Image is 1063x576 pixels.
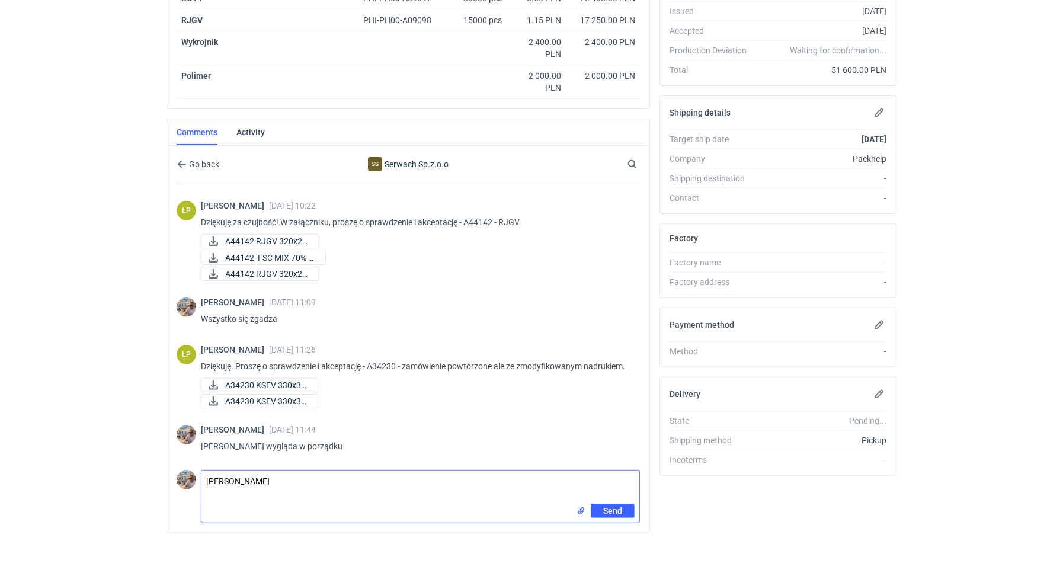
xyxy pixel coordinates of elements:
div: Company [670,153,756,165]
div: Factory name [670,257,756,268]
img: Michał Palasek [177,470,196,489]
img: Michał Palasek [177,297,196,317]
div: Packhelp [756,153,886,165]
div: Factory address [670,276,756,288]
figcaption: ŁP [177,345,196,364]
div: A44142 RJGV 320x220x105xE str zew.pdf [201,234,319,248]
div: 1.15 PLN [511,14,561,26]
div: Shipping destination [670,172,756,184]
div: 2 400.00 PLN [511,36,561,60]
div: - [756,276,886,288]
div: 2 000.00 PLN [511,70,561,94]
a: Comments [177,119,217,145]
p: Wszystko się zgadza [201,312,630,326]
div: A34230 KSEV 330x330x130xE str zew.pdf [201,394,318,408]
span: [DATE] 11:26 [269,345,316,354]
span: [DATE] 11:44 [269,425,316,434]
div: Total [670,64,756,76]
h2: Factory [670,233,698,243]
div: A44142 RJGV 320x220x105xE str wew.pdf [201,267,319,281]
span: A34230 KSEV 330x33... [225,395,308,408]
h2: Shipping details [670,108,731,117]
span: [PERSON_NAME] [201,201,269,210]
div: Łukasz Postawa [177,201,196,220]
div: - [756,172,886,184]
button: Edit shipping details [872,105,886,120]
button: Send [591,504,635,518]
a: Activity [236,119,265,145]
div: Incoterms [670,454,756,466]
img: Michał Palasek [177,425,196,444]
div: Serwach Sp.z.o.o [368,157,382,171]
strong: [DATE] [862,135,886,144]
a: A34230 KSEV 330x33... [201,378,318,392]
a: A34230 KSEV 330x33... [201,394,318,408]
button: Edit delivery details [872,387,886,401]
p: Dziękuję za czujność! W załączniku, proszę o sprawdzenie i akceptację - A44142 - RJGV [201,215,630,229]
em: Waiting for confirmation... [790,44,886,56]
figcaption: SS [368,157,382,171]
span: [PERSON_NAME] [201,345,269,354]
div: 17 250.00 PLN [571,14,635,26]
textarea: [PERSON_NAME] [201,471,639,504]
div: Łukasz Postawa [177,345,196,364]
div: A34230 KSEV 330x330x130xE str wew.pdf [201,378,318,392]
div: 2 000.00 PLN [571,70,635,82]
div: [DATE] [756,5,886,17]
span: [PERSON_NAME] [201,425,269,434]
div: Production Deviation [670,44,756,56]
em: Pending... [849,416,886,425]
span: [PERSON_NAME] [201,297,269,307]
a: RJGV [181,15,203,25]
span: [DATE] 10:22 [269,201,316,210]
input: Search [625,157,663,171]
div: 2 400.00 PLN [571,36,635,48]
div: 15000 pcs [447,9,507,31]
a: A44142 RJGV 320x22... [201,234,319,248]
div: A44142_FSC MIX 70% R397283742_RJGV_2025-10-02.pdf [201,251,319,265]
div: Issued [670,5,756,17]
div: PHI-PH00-A09098 [363,14,443,26]
a: A44142_FSC MIX 70% R... [201,251,326,265]
div: 51 600.00 PLN [756,64,886,76]
div: State [670,415,756,427]
figcaption: ŁP [177,201,196,220]
div: - [756,345,886,357]
div: Serwach Sp.z.o.o [311,157,505,171]
p: [PERSON_NAME] wygląda w porządku [201,439,630,453]
div: - [756,454,886,466]
a: A44142 RJGV 320x22... [201,267,319,281]
span: Send [603,507,622,515]
div: Contact [670,192,756,204]
button: Go back [177,157,220,171]
span: A44142_FSC MIX 70% R... [225,251,316,264]
span: A34230 KSEV 330x33... [225,379,308,392]
span: [DATE] 11:09 [269,297,316,307]
div: Pickup [756,434,886,446]
span: A44142 RJGV 320x22... [225,235,309,248]
span: Go back [187,160,219,168]
div: Shipping method [670,434,756,446]
strong: Polimer [181,71,211,81]
h2: Payment method [670,320,734,329]
div: - [756,257,886,268]
div: Target ship date [670,133,756,145]
p: Dziękuję. Proszę o sprawdzenie i akceptację - A34230 - zamówienie powtórzone ale ze zmodyfikowany... [201,359,630,373]
h2: Delivery [670,389,700,399]
div: Accepted [670,25,756,37]
div: [DATE] [756,25,886,37]
button: Edit payment method [872,318,886,332]
div: Method [670,345,756,357]
div: - [756,192,886,204]
strong: Wykrojnik [181,37,218,47]
span: A44142 RJGV 320x22... [225,267,309,280]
